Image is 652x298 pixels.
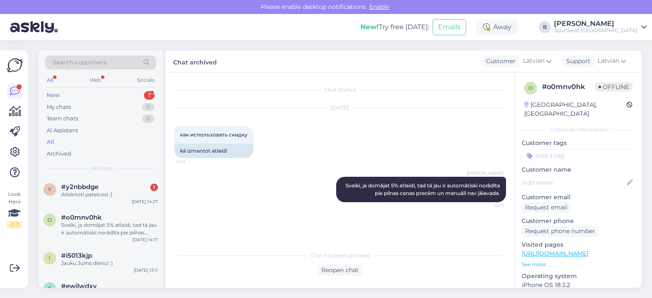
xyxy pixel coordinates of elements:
[360,22,429,32] div: Try free [DATE]:
[61,214,102,221] span: #o0mnv0hk
[48,186,51,192] span: y
[7,57,23,73] img: Askly Logo
[522,149,635,162] input: Add a tag
[135,75,156,86] div: Socials
[61,221,158,237] div: Sveiki, ja domājat 5% atlaidi, tad tā jau ir automātiski norādīta pie pilnas cenas precēm un manu...
[134,267,158,273] div: [DATE] 13:11
[88,75,103,86] div: Web
[522,261,635,268] p: See more ...
[554,27,638,34] div: Sportland [GEOGRAPHIC_DATA]
[47,114,78,123] div: Team chats
[61,183,98,191] span: #y2nbbdge
[528,85,533,91] span: o
[360,23,379,31] b: New!
[472,203,503,209] span: 14:17
[53,58,107,67] span: Search customers
[524,100,627,118] div: [GEOGRAPHIC_DATA], [GEOGRAPHIC_DATA]
[61,259,158,267] div: Jauku Jums dienu! :)
[47,91,59,100] div: New
[467,170,503,176] span: [PERSON_NAME]
[522,178,625,187] input: Add name
[177,159,208,165] span: 14:11
[150,184,158,191] div: 1
[523,56,545,66] span: Latvian
[61,191,158,198] div: Atkārtoti pateicos! :)
[45,75,55,86] div: All
[522,250,588,257] a: [URL][DOMAIN_NAME]
[7,221,22,228] div: 2 / 3
[142,114,155,123] div: 0
[49,255,51,261] span: i
[539,21,551,33] div: B
[522,272,635,281] p: Operating system
[522,165,635,174] p: Customer name
[483,57,516,66] div: Customer
[367,3,392,11] span: Enable
[346,182,501,196] span: Sveiki, ja domājat 5% atlaidi, tad tā jau ir automātiski norādīta pie pilnas cenas precēm un manu...
[554,20,638,27] div: [PERSON_NAME]
[595,82,632,92] span: Offline
[522,193,635,202] p: Customer email
[132,237,158,243] div: [DATE] 14:17
[563,57,590,66] div: Support
[144,91,155,100] div: 1
[132,198,158,205] div: [DATE] 14:27
[476,19,518,35] div: Away
[310,252,370,259] span: Chat has been archived
[174,86,506,94] div: Chat started
[433,19,466,35] button: Emails
[522,281,635,290] p: iPhone OS 18.3.2
[180,131,247,138] span: как использовать скидку
[318,265,362,276] div: Reopen chat
[47,138,54,146] div: All
[142,103,155,111] div: 0
[90,164,112,172] span: All chats
[174,104,506,111] div: [DATE]
[598,56,619,66] span: Latvian
[61,252,92,259] span: #i5013kjp
[173,56,217,67] label: Chat archived
[7,190,22,228] div: Look Here
[48,217,52,223] span: o
[47,103,71,111] div: My chats
[522,202,571,213] div: Request email
[47,126,78,135] div: AI Assistant
[174,144,253,158] div: kā izmantot atlaidi
[522,217,635,226] p: Customer phone
[522,126,635,134] div: Customer information
[554,20,647,34] a: [PERSON_NAME]Sportland [GEOGRAPHIC_DATA]
[48,285,51,292] span: e
[522,240,635,249] p: Visited pages
[542,82,595,92] div: # o0mnv0hk
[61,282,97,290] span: #ewilwdxy
[522,226,599,237] div: Request phone number
[47,150,71,158] div: Archived
[522,139,635,148] p: Customer tags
